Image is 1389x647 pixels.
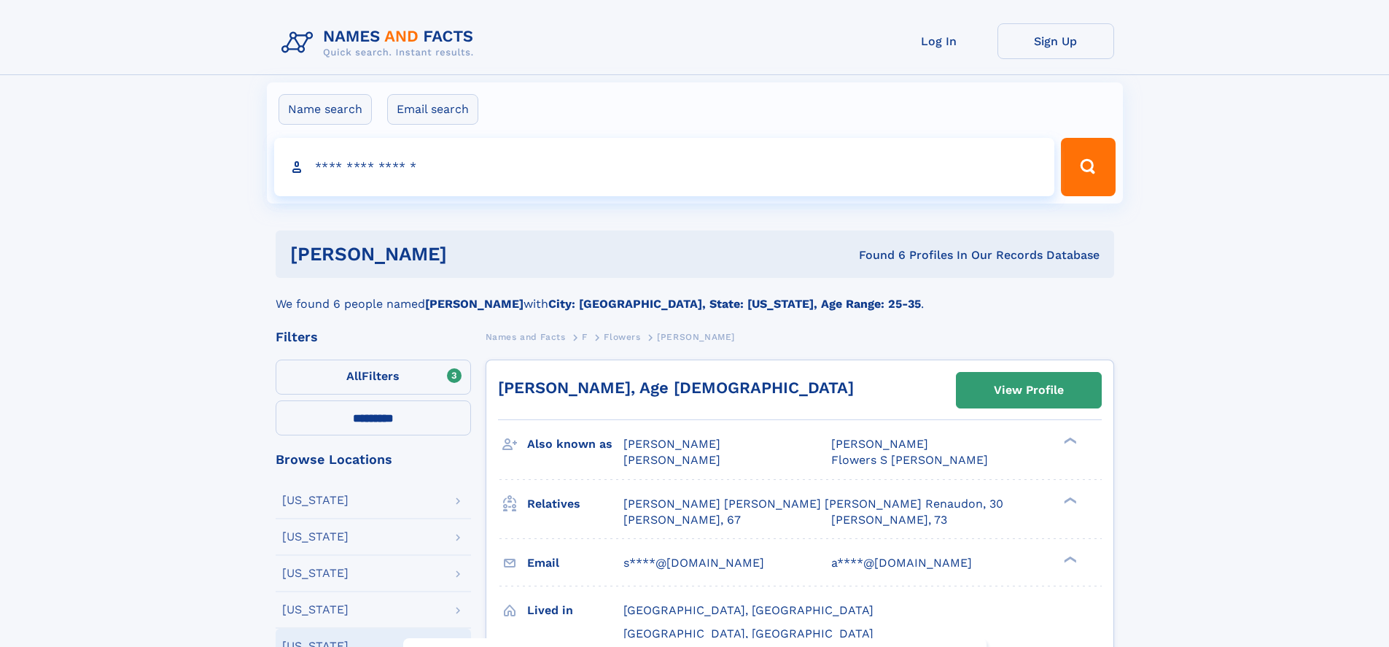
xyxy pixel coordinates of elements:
[657,332,735,342] span: [PERSON_NAME]
[1061,138,1115,196] button: Search Button
[548,297,921,311] b: City: [GEOGRAPHIC_DATA], State: [US_STATE], Age Range: 25-35
[623,496,1003,512] a: [PERSON_NAME] [PERSON_NAME] [PERSON_NAME] Renaudon, 30
[831,437,928,451] span: [PERSON_NAME]
[276,360,471,395] label: Filters
[425,297,524,311] b: [PERSON_NAME]
[486,328,566,346] a: Names and Facts
[881,23,997,59] a: Log In
[346,369,362,383] span: All
[276,23,486,63] img: Logo Names and Facts
[282,567,349,579] div: [US_STATE]
[604,328,640,346] a: Flowers
[279,94,372,125] label: Name search
[387,94,478,125] label: Email search
[527,432,623,457] h3: Also known as
[623,453,720,467] span: [PERSON_NAME]
[527,551,623,576] h3: Email
[997,23,1114,59] a: Sign Up
[276,278,1114,313] div: We found 6 people named with .
[274,138,1055,196] input: search input
[1060,436,1078,446] div: ❯
[276,330,471,344] div: Filters
[498,379,854,397] a: [PERSON_NAME], Age [DEMOGRAPHIC_DATA]
[282,604,349,616] div: [US_STATE]
[957,373,1101,408] a: View Profile
[623,512,741,528] a: [PERSON_NAME], 67
[282,531,349,543] div: [US_STATE]
[623,437,720,451] span: [PERSON_NAME]
[623,627,874,640] span: [GEOGRAPHIC_DATA], [GEOGRAPHIC_DATA]
[290,245,653,263] h1: [PERSON_NAME]
[527,492,623,516] h3: Relatives
[653,247,1100,263] div: Found 6 Profiles In Our Records Database
[994,373,1064,407] div: View Profile
[604,332,640,342] span: Flowers
[282,495,349,506] div: [US_STATE]
[276,453,471,466] div: Browse Locations
[1060,495,1078,505] div: ❯
[623,603,874,617] span: [GEOGRAPHIC_DATA], [GEOGRAPHIC_DATA]
[831,453,988,467] span: Flowers S [PERSON_NAME]
[527,598,623,623] h3: Lived in
[1060,554,1078,564] div: ❯
[831,512,947,528] a: [PERSON_NAME], 73
[582,328,588,346] a: F
[582,332,588,342] span: F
